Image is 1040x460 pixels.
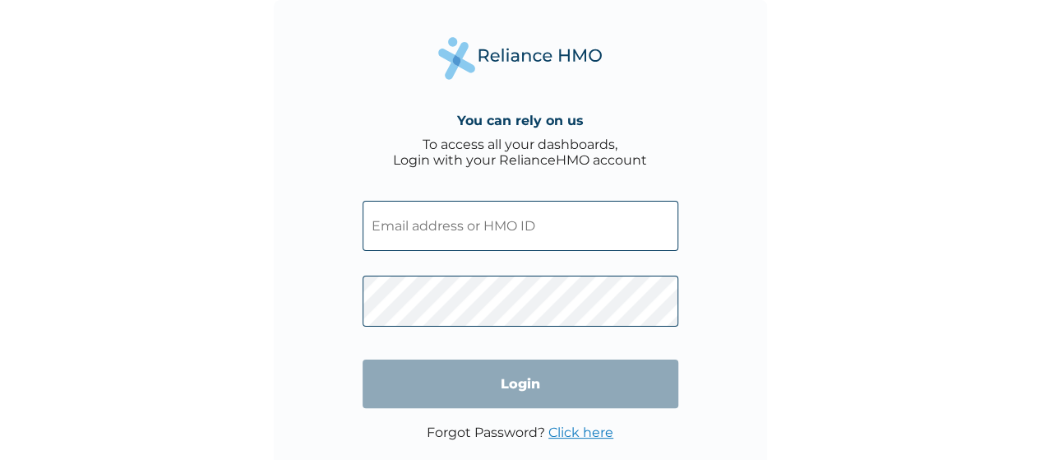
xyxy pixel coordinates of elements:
[393,137,647,168] div: To access all your dashboards, Login with your RelianceHMO account
[363,201,678,251] input: Email address or HMO ID
[438,37,603,79] img: Reliance Health's Logo
[457,113,584,128] h4: You can rely on us
[548,425,613,440] a: Click here
[363,360,678,408] input: Login
[427,425,613,440] p: Forgot Password?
